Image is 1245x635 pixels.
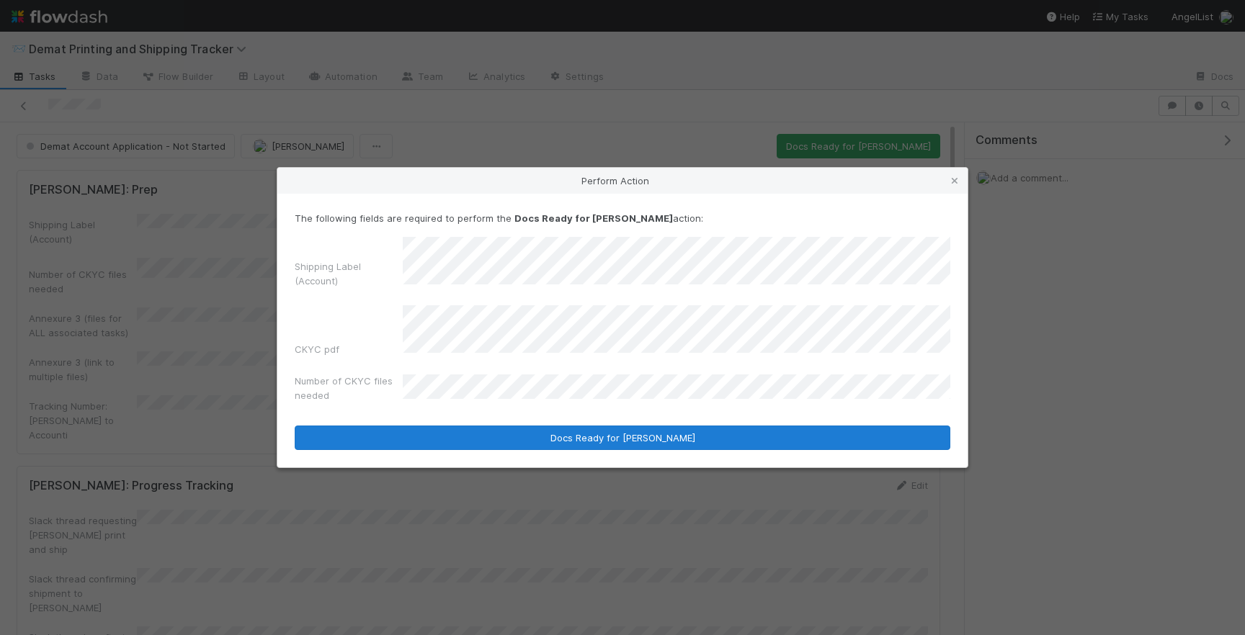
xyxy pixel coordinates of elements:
button: Docs Ready for [PERSON_NAME] [295,425,950,450]
div: Perform Action [277,168,968,194]
p: The following fields are required to perform the action: [295,211,950,225]
strong: Docs Ready for [PERSON_NAME] [514,212,673,224]
label: CKYC pdf [295,342,339,356]
label: Number of CKYC files needed [295,374,403,402]
label: Shipping Label (Account) [295,259,403,288]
